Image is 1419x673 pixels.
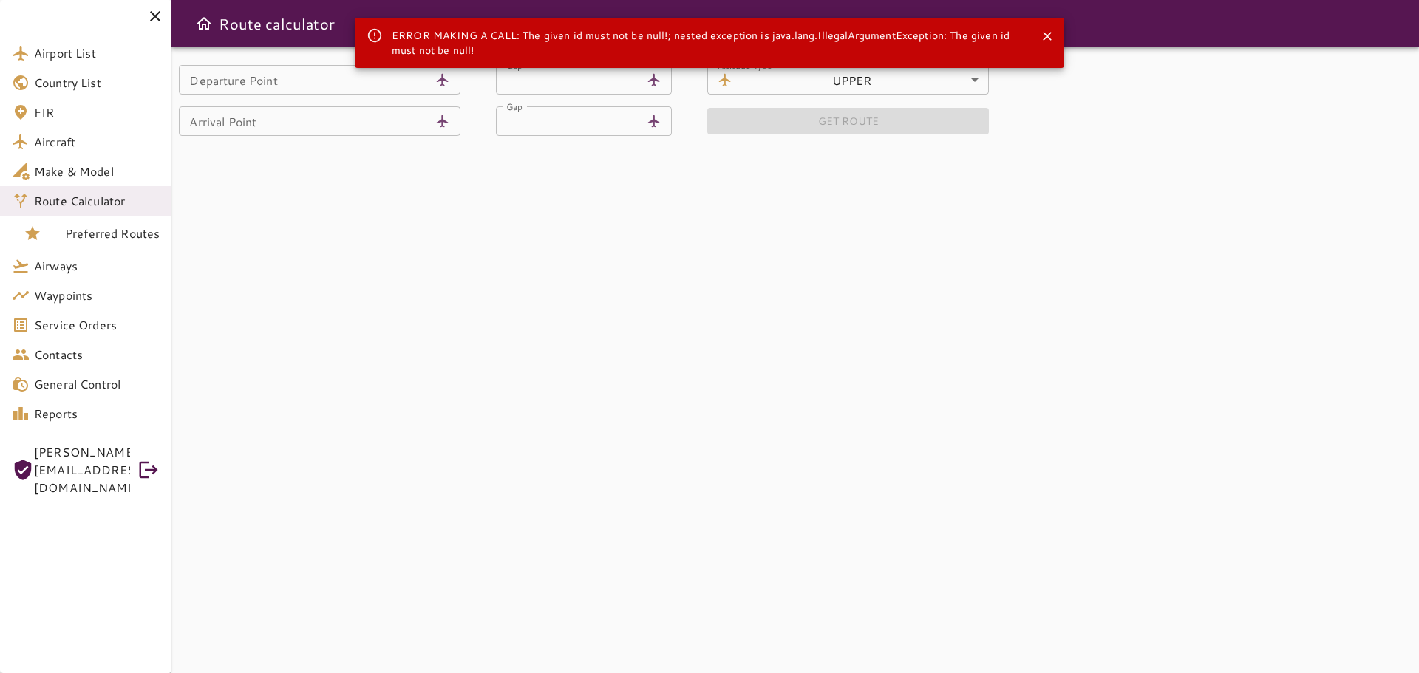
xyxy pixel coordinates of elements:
span: Service Orders [34,316,160,334]
span: Waypoints [34,287,160,304]
div: ERROR MAKING A CALL: The given id must not be null!; nested exception is java.lang.IllegalArgumen... [392,22,1024,64]
span: Route Calculator [34,192,160,210]
span: General Control [34,375,160,393]
label: Gap [506,100,523,112]
span: Aircraft [34,133,160,151]
span: Country List [34,74,160,92]
span: Preferred Routes [65,225,160,242]
button: Open drawer [189,9,219,38]
span: Airways [34,257,160,275]
span: Make & Model [34,163,160,180]
span: Airport List [34,44,160,62]
button: Close [1036,25,1058,47]
span: [PERSON_NAME][EMAIL_ADDRESS][DOMAIN_NAME] [34,443,130,496]
h6: Route calculator [219,12,334,35]
span: Reports [34,405,160,423]
div: UPPER [738,65,989,95]
span: FIR [34,103,160,121]
span: Contacts [34,346,160,363]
